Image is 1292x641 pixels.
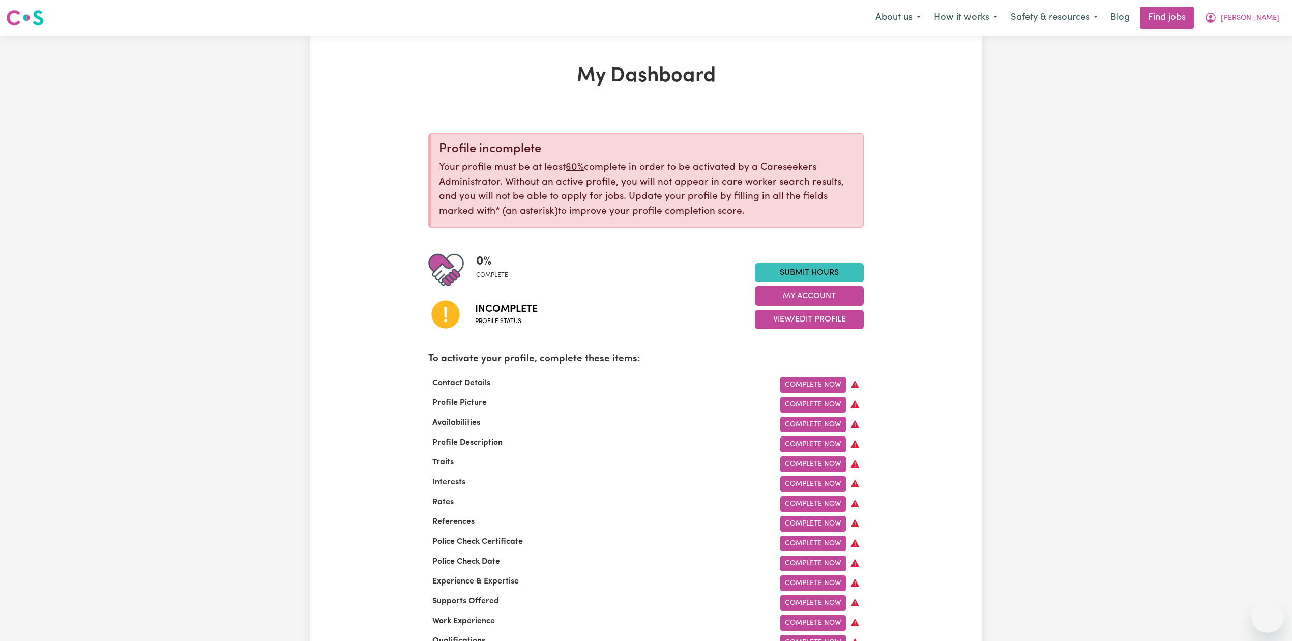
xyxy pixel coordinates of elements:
[428,478,469,486] span: Interests
[428,379,494,387] span: Contact Details
[495,207,558,216] span: an asterisk
[428,352,864,367] p: To activate your profile, complete these items:
[428,64,864,89] h1: My Dashboard
[755,263,864,282] a: Submit Hours
[1104,7,1136,29] a: Blog
[428,577,523,586] span: Experience & Expertise
[1198,7,1286,28] button: My Account
[780,456,846,472] a: Complete Now
[1251,600,1284,633] iframe: Button to launch messaging window
[780,417,846,432] a: Complete Now
[428,597,503,605] span: Supports Offered
[439,142,855,157] div: Profile incomplete
[428,458,458,467] span: Traits
[476,271,508,280] span: complete
[439,161,855,219] p: Your profile must be at least complete in order to be activated by a Careseekers Administrator. W...
[476,252,516,288] div: Profile completeness: 0%
[1221,13,1279,24] span: [PERSON_NAME]
[428,419,484,427] span: Availabilities
[428,538,527,546] span: Police Check Certificate
[755,310,864,329] button: View/Edit Profile
[476,252,508,271] span: 0 %
[780,536,846,551] a: Complete Now
[428,399,491,407] span: Profile Picture
[780,556,846,571] a: Complete Now
[566,163,584,172] u: 60%
[780,496,846,512] a: Complete Now
[428,617,499,625] span: Work Experience
[780,436,846,452] a: Complete Now
[428,439,507,447] span: Profile Description
[869,7,927,28] button: About us
[780,516,846,532] a: Complete Now
[428,558,504,566] span: Police Check Date
[475,302,538,317] span: Incomplete
[428,498,458,506] span: Rates
[475,317,538,326] span: Profile status
[780,575,846,591] a: Complete Now
[1140,7,1194,29] a: Find jobs
[780,377,846,393] a: Complete Now
[780,397,846,413] a: Complete Now
[6,6,44,30] a: Careseekers logo
[780,595,846,611] a: Complete Now
[6,9,44,27] img: Careseekers logo
[428,518,479,526] span: References
[780,476,846,492] a: Complete Now
[755,286,864,306] button: My Account
[1004,7,1104,28] button: Safety & resources
[927,7,1004,28] button: How it works
[780,615,846,631] a: Complete Now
